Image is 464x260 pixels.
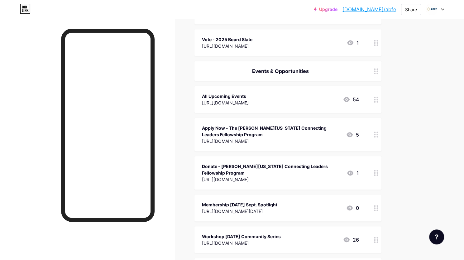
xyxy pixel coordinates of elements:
div: [URL][DOMAIN_NAME] [202,138,341,144]
div: [URL][DOMAIN_NAME][DATE] [202,208,277,214]
div: 0 [346,204,359,212]
div: [URL][DOMAIN_NAME] [202,176,342,183]
div: 5 [346,131,359,138]
div: Apply Now - The [PERSON_NAME][US_STATE] Connecting Leaders Fellowship Program [202,125,341,138]
a: [DOMAIN_NAME]/abfe [342,6,396,13]
div: Membership [DATE] Sept. Spotlight [202,201,277,208]
div: Donate - [PERSON_NAME][US_STATE] Connecting Leaders Fellowship Program [202,163,342,176]
div: 1 [347,39,359,46]
div: 54 [343,96,359,103]
div: Vote - 2025 Board Slate [202,36,252,43]
div: Events & Opportunities [202,67,359,75]
div: Share [405,6,417,13]
div: [URL][DOMAIN_NAME] [202,99,249,106]
div: 26 [343,236,359,243]
div: All Upcoming Events [202,93,249,99]
div: Workshop [DATE] Community Series [202,233,281,240]
a: Upgrade [314,7,337,12]
div: [URL][DOMAIN_NAME] [202,43,252,49]
img: abfe [426,3,438,15]
div: 1 [347,169,359,177]
div: [URL][DOMAIN_NAME] [202,240,281,246]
